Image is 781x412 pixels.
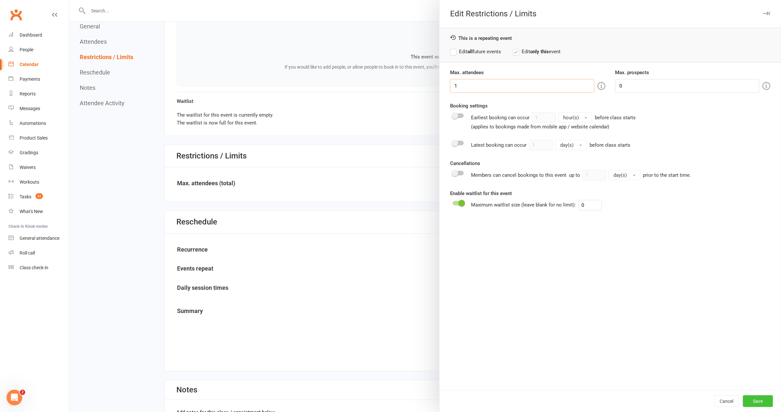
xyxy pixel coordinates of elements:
button: day(s) [555,140,587,150]
label: Cancellations [450,159,480,167]
label: Edit event [513,48,561,56]
span: 32 [36,193,43,199]
label: Edit future events [450,48,501,56]
a: Automations [8,116,69,131]
div: Roll call [20,250,35,255]
iframe: Intercom live chat [7,390,22,405]
div: Tasks [20,194,31,199]
a: What's New [8,204,69,219]
a: People [8,42,69,57]
button: hour(s) [558,112,592,123]
strong: all [467,49,473,55]
a: Clubworx [8,7,24,23]
a: Payments [8,72,69,87]
a: General attendance kiosk mode [8,231,69,246]
div: Edit Restrictions / Limits [440,9,781,18]
button: Cancel [714,395,739,407]
div: Reports [20,91,36,96]
div: Earliest booking can occur [471,112,636,131]
label: Booking settings [450,102,488,110]
span: prior to the start time. [643,172,691,178]
div: Messages [20,106,40,111]
a: Gradings [8,145,69,160]
a: Waivers [8,160,69,175]
div: This is a repeating event [450,35,771,41]
div: Gradings [20,150,38,155]
div: Members can cancel bookings to this event [471,170,691,180]
a: Dashboard [8,28,69,42]
span: before class starts [590,142,631,148]
strong: only this [530,49,549,55]
span: 2 [20,390,25,395]
a: Calendar [8,57,69,72]
span: day(s) [614,172,627,178]
label: Max. attendees [450,69,484,76]
div: Class check-in [20,265,48,270]
a: Messages [8,101,69,116]
a: Product Sales [8,131,69,145]
div: Product Sales [20,135,48,140]
label: Max. prospects [615,69,649,76]
div: Latest booking can occur [471,140,631,150]
div: Payments [20,76,40,82]
span: hour(s) [563,115,579,121]
label: Enable waitlist for this event [450,190,512,197]
div: up to [569,170,641,180]
span: day(s) [560,142,574,148]
button: Save [743,395,773,407]
a: Tasks 32 [8,190,69,204]
a: Class kiosk mode [8,260,69,275]
div: Dashboard [20,32,42,38]
div: What's New [20,209,43,214]
div: Automations [20,121,46,126]
div: Maximum waitlist size (leave blank for no limit): [471,200,612,210]
a: Workouts [8,175,69,190]
a: Roll call [8,246,69,260]
div: Calendar [20,62,39,67]
div: Workouts [20,179,39,185]
div: General attendance [20,236,59,241]
button: day(s) [609,170,641,180]
a: Reports [8,87,69,101]
div: Waivers [20,165,36,170]
div: People [20,47,33,52]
